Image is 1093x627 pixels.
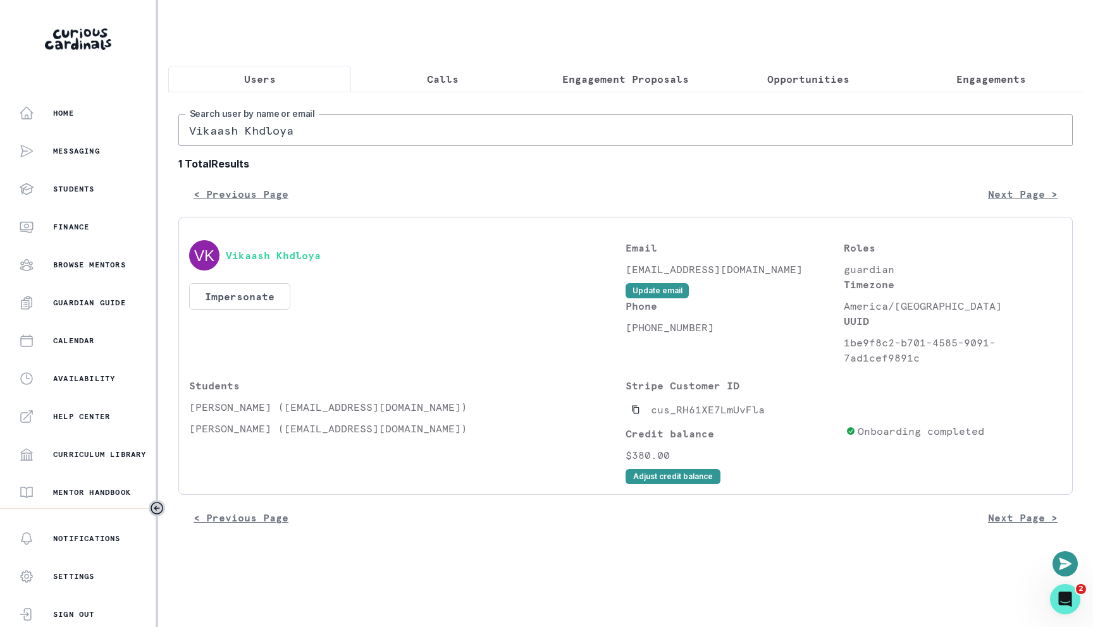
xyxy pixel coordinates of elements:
p: Finance [53,222,89,232]
iframe: Intercom live chat [1050,584,1080,614]
p: Calendar [53,336,95,346]
p: Calls [427,71,459,87]
p: Messaging [53,146,100,156]
p: Notifications [53,533,121,544]
p: Mentor Handbook [53,487,131,497]
p: Roles [844,240,1062,255]
p: Engagement Proposals [562,71,689,87]
p: Settings [53,571,95,581]
button: Vikaash Khdloya [226,249,321,262]
p: Sign Out [53,609,95,619]
button: Update email [626,283,689,298]
p: Students [189,378,626,393]
p: Help Center [53,411,110,422]
p: Users [244,71,276,87]
b: 1 Total Results [178,156,1073,171]
p: Phone [626,298,844,313]
button: Copied to clipboard [626,399,646,420]
button: < Previous Page [178,181,304,207]
span: 2 [1076,584,1086,594]
p: Credit balance [626,426,841,441]
button: Adjust credit balance [626,469,720,484]
button: Toggle sidebar [149,500,165,516]
p: Email [626,240,844,255]
p: guardian [844,262,1062,277]
p: Curriculum Library [53,449,147,460]
p: America/[GEOGRAPHIC_DATA] [844,298,1062,313]
p: Browse Mentors [53,260,126,270]
p: UUID [844,313,1062,329]
img: svg [189,240,219,271]
p: Stripe Customer ID [626,378,841,393]
p: Opportunities [767,71,849,87]
p: [EMAIL_ADDRESS][DOMAIN_NAME] [626,262,844,277]
p: [PERSON_NAME] ([EMAIL_ADDRESS][DOMAIN_NAME]) [189,399,626,415]
p: Home [53,108,74,118]
p: Guardian Guide [53,298,126,308]
p: 1be9f8c2-b701-4585-9091-7ad1cef9891c [844,335,1062,365]
img: Curious Cardinals Logo [45,28,111,50]
button: Open or close messaging widget [1053,551,1078,576]
p: [PERSON_NAME] ([EMAIL_ADDRESS][DOMAIN_NAME]) [189,421,626,436]
p: cus_RH61XE7LmUvFla [651,402,765,417]
p: Availability [53,374,115,384]
p: Timezone [844,277,1062,292]
button: Impersonate [189,283,290,310]
button: Next Page > [973,505,1073,530]
button: Next Page > [973,181,1073,207]
p: [PHONE_NUMBER] [626,320,844,335]
p: Onboarding completed [858,423,984,439]
p: Engagements [956,71,1026,87]
p: $380.00 [626,447,841,463]
p: Students [53,184,95,194]
button: < Previous Page [178,505,304,530]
